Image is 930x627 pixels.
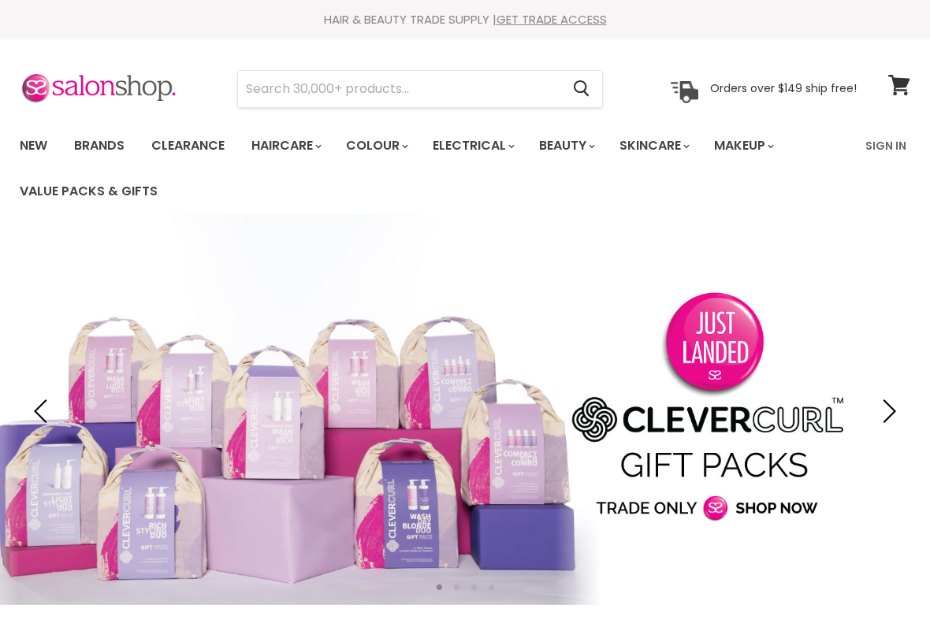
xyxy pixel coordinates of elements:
[710,81,857,95] p: Orders over $149 ship free!
[421,129,524,162] a: Electrical
[8,129,59,162] a: New
[871,395,902,427] button: Next
[454,584,459,590] li: Page dot 2
[489,584,494,590] li: Page dot 4
[702,129,783,162] a: Makeup
[497,11,607,28] a: GET TRADE ACCESS
[139,129,236,162] a: Clearance
[8,123,856,214] ul: Main menu
[28,395,59,427] button: Previous
[240,129,331,162] a: Haircare
[437,584,442,590] li: Page dot 1
[238,71,560,107] input: Search
[334,129,418,162] a: Colour
[237,70,603,108] form: Product
[8,175,169,208] a: Value Packs & Gifts
[527,129,604,162] a: Beauty
[471,584,477,590] li: Page dot 3
[62,129,136,162] a: Brands
[560,71,602,107] button: Search
[856,129,916,162] a: Sign In
[608,129,699,162] a: Skincare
